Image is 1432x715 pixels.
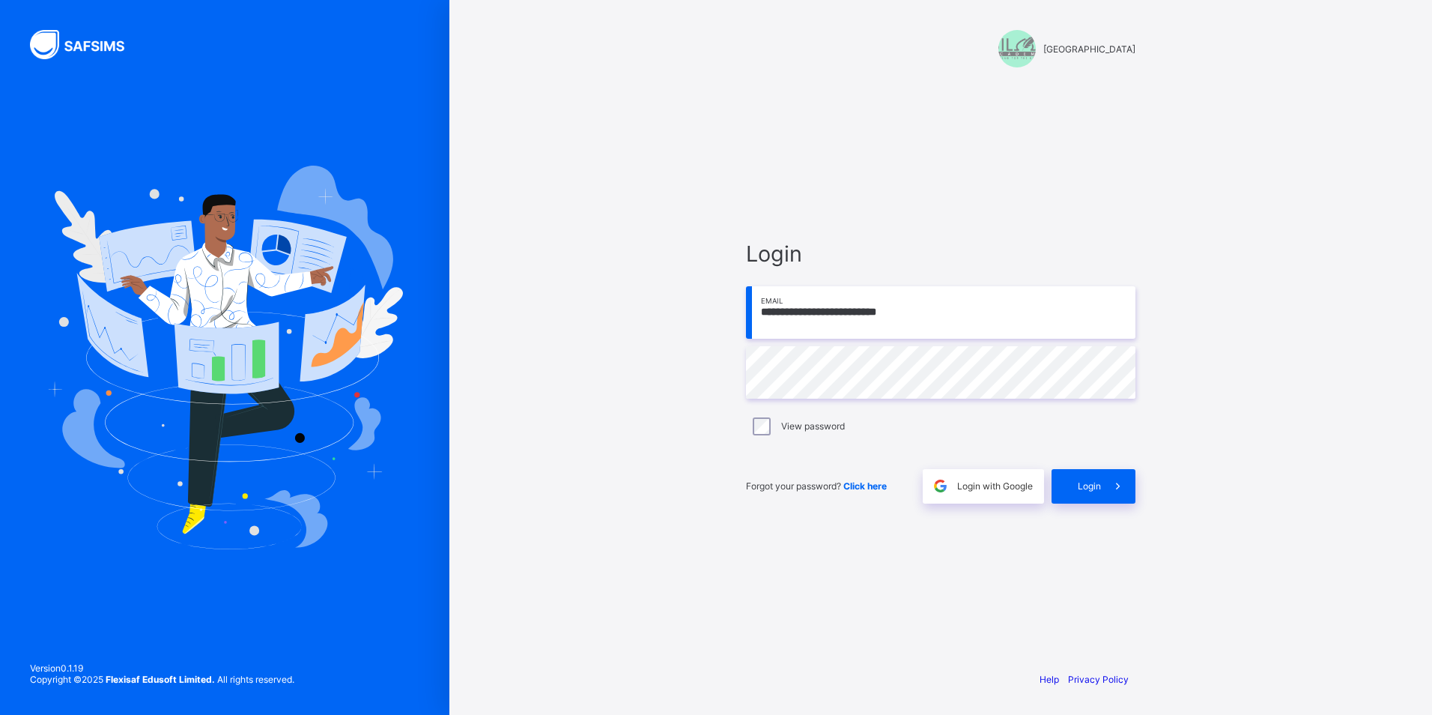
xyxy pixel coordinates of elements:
img: SAFSIMS Logo [30,30,142,59]
a: Privacy Policy [1068,674,1129,685]
img: google.396cfc9801f0270233282035f929180a.svg [932,477,949,495]
a: Click here [843,480,887,492]
span: Login [746,241,1135,267]
span: Copyright © 2025 All rights reserved. [30,674,294,685]
span: Login [1078,480,1101,492]
strong: Flexisaf Edusoft Limited. [106,674,215,685]
span: [GEOGRAPHIC_DATA] [1043,43,1135,55]
span: Version 0.1.19 [30,663,294,674]
span: Login with Google [957,480,1033,492]
a: Help [1040,674,1059,685]
label: View password [781,420,845,432]
img: Hero Image [46,166,403,549]
span: Forgot your password? [746,480,887,492]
